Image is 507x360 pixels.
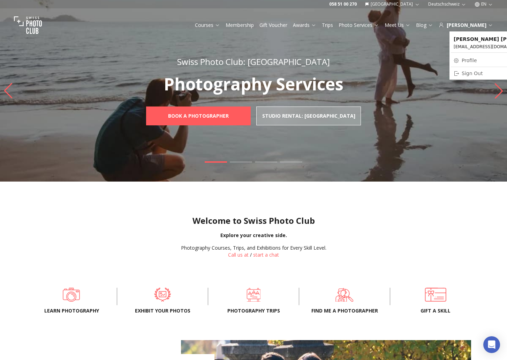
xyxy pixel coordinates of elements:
a: Meet Us [385,22,410,29]
span: Learn Photography [37,307,106,314]
a: Call us at [228,251,249,258]
span: Swiss Photo Club: [GEOGRAPHIC_DATA] [177,56,330,67]
a: Blog [416,22,433,29]
a: Membership [226,22,254,29]
img: Swiss photo club [14,11,42,39]
h1: Welcome to Swiss Photo Club [6,215,501,226]
a: Photo Services [339,22,379,29]
button: start a chat [253,251,279,258]
a: Awards [293,22,316,29]
a: Studio Rental: [GEOGRAPHIC_DATA] [256,106,361,125]
a: Gift a skill [401,288,470,302]
a: Learn Photography [37,288,106,302]
a: Gift Voucher [259,22,287,29]
button: Membership [223,20,257,30]
span: Exhibit your photos [128,307,197,314]
a: Find me a photographer [310,288,379,302]
span: Find me a photographer [310,307,379,314]
a: Trips [322,22,333,29]
div: [PERSON_NAME] [439,22,493,29]
button: Trips [319,20,336,30]
p: Photography Services [131,76,376,93]
div: / [181,244,326,258]
div: Photography Courses, Trips, and Exhibitions for Every Skill Level. [181,244,326,251]
button: Courses [192,20,223,30]
button: Awards [290,20,319,30]
div: Open Intercom Messenger [483,336,500,353]
b: Book a photographer [168,112,229,119]
div: Explore your creative side. [6,232,501,239]
button: Meet Us [382,20,413,30]
span: Gift a skill [401,307,470,314]
button: Blog [413,20,436,30]
a: Exhibit your photos [128,288,197,302]
a: Photography trips [219,288,288,302]
a: Courses [195,22,220,29]
a: 058 51 00 270 [329,1,357,7]
button: Gift Voucher [257,20,290,30]
button: Photo Services [336,20,382,30]
b: Studio Rental: [GEOGRAPHIC_DATA] [262,112,355,119]
a: Book a photographer [146,106,251,125]
span: Photography trips [219,307,288,314]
